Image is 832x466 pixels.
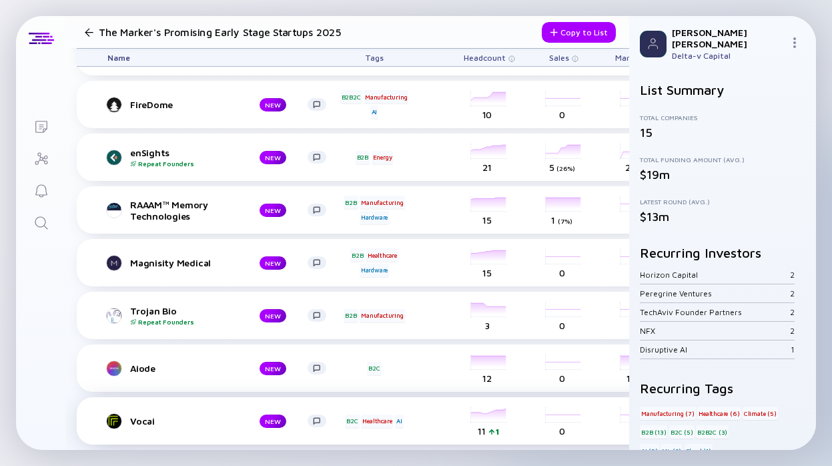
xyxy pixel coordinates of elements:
[360,309,404,322] div: Manufacturing
[130,147,238,168] div: enSights
[130,199,238,222] div: RAAAM™ Memory Technologies
[640,288,790,298] div: Peregrine Ventures
[130,257,238,268] div: Magnisity Medical
[640,168,805,182] div: $19m
[790,270,795,280] div: 2
[367,362,381,375] div: B2C
[669,425,695,439] div: B2C (5)
[549,53,569,63] span: Sales
[16,142,66,174] a: Investor Map
[130,318,238,326] div: Repeat Founders
[107,305,337,326] a: Trojan BioRepeat FoundersNEW
[640,126,653,140] div: 15
[107,361,337,377] a: AiodeNEW
[107,147,337,168] a: enSightsRepeat FoundersNEW
[395,415,404,428] div: AI
[107,255,337,271] a: Magnisity MedicalNEW
[640,31,667,57] img: Profile Picture
[16,174,66,206] a: Reminders
[464,53,506,63] span: Headcount
[790,288,795,298] div: 2
[640,307,790,317] div: TechAviv Founder Partners
[672,27,784,49] div: [PERSON_NAME] [PERSON_NAME]
[337,49,412,66] div: Tags
[360,211,389,224] div: Hardware
[672,51,784,61] div: Delta-v Capital
[789,37,800,48] img: Menu
[370,105,379,119] div: AI
[356,151,370,164] div: B2B
[542,22,616,43] button: Copy to List
[130,363,238,374] div: Aiode
[130,99,238,110] div: FireDome
[345,415,359,428] div: B2C
[640,381,805,396] h2: Recurring Tags
[16,206,66,238] a: Search
[790,307,795,317] div: 2
[350,248,364,262] div: B2B
[107,97,337,113] a: FireDomeNEW
[790,326,795,336] div: 2
[361,415,393,428] div: Healthcare
[640,344,791,355] div: Disruptive AI
[99,26,342,38] h1: The Marker's Promising Early Stage Startups 2025
[640,270,790,280] div: Horizon Capital
[640,210,805,224] div: $13m
[640,407,696,420] div: Manufacturing (7)
[640,198,805,206] div: Latest Round (Avg.)
[360,196,404,209] div: Manufacturing
[696,425,729,439] div: B2B2C (3)
[344,309,358,322] div: B2B
[364,90,408,103] div: Manufacturing
[107,413,337,429] a: VocaiNEW
[97,49,337,66] div: Name
[697,407,741,420] div: Healthcare (6)
[107,199,337,222] a: RAAAM™ Memory TechnologiesNEW
[130,305,238,326] div: Trojan Bio
[640,156,805,164] div: Total Funding Amount (Avg.)
[661,444,683,457] div: ML (2)
[640,245,805,260] h2: Recurring Investors
[743,407,778,420] div: Climate (5)
[791,344,795,355] div: 1
[130,160,238,168] div: Repeat Founders
[360,264,389,277] div: Hardware
[640,82,805,97] h2: List Summary
[372,151,394,164] div: Energy
[130,415,238,427] div: Vocai
[340,90,362,103] div: B2B2C
[685,444,713,457] div: Cloud (1)
[640,425,667,439] div: B2B (13)
[615,53,653,63] span: Marketing
[640,444,659,457] div: AI (5)
[640,326,790,336] div: NFX
[16,109,66,142] a: Lists
[640,113,805,122] div: Total Companies
[344,196,358,209] div: B2B
[366,248,398,262] div: Healthcare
